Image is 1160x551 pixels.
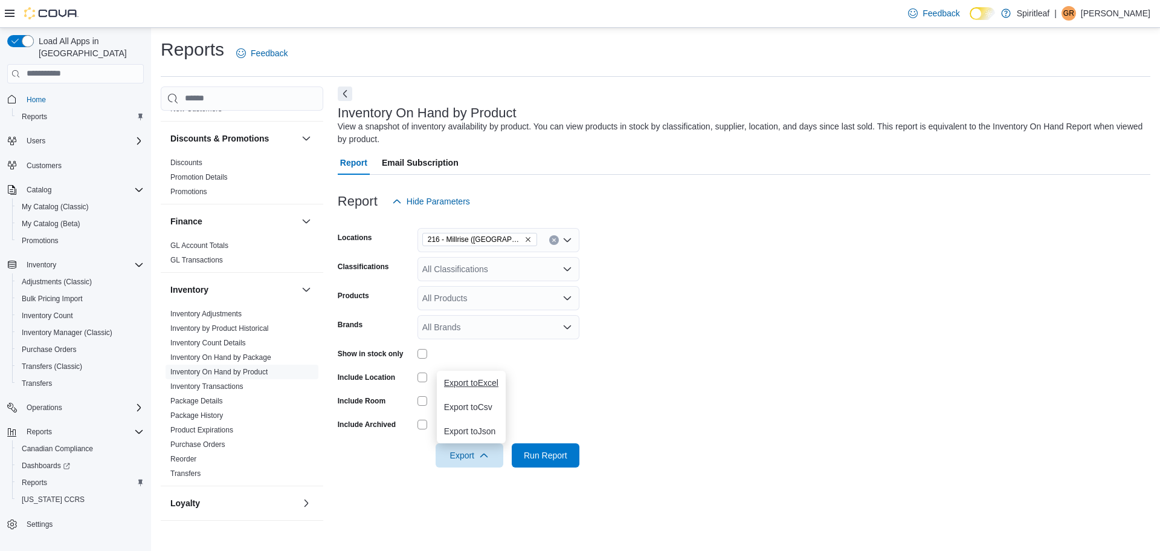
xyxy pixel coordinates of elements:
button: Reports [12,474,149,491]
button: Catalog [2,181,149,198]
a: Canadian Compliance [17,442,98,456]
button: Inventory Manager (Classic) [12,324,149,341]
button: Export toJson [437,419,506,443]
span: Dashboards [22,461,70,471]
div: Inventory [161,307,323,486]
button: Inventory [2,256,149,273]
button: Reports [12,108,149,125]
span: Users [22,134,144,148]
a: Inventory Transactions [170,382,243,391]
span: Reports [22,112,47,122]
button: Export toCsv [437,395,506,419]
button: Inventory [299,282,314,297]
span: Purchase Orders [170,440,225,449]
span: Inventory On Hand by Product [170,367,268,377]
label: Include Room [338,396,385,406]
button: Reports [22,425,57,439]
button: [US_STATE] CCRS [12,491,149,508]
h3: Loyalty [170,497,200,509]
button: Operations [22,400,67,415]
button: Operations [2,399,149,416]
button: Inventory [170,284,297,296]
button: Loyalty [170,497,297,509]
button: Open list of options [562,322,572,332]
a: Reorder [170,455,196,463]
a: Feedback [903,1,964,25]
a: Package Details [170,397,223,405]
button: Export toExcel [437,371,506,395]
span: My Catalog (Classic) [17,200,144,214]
a: Package History [170,411,223,420]
h3: Finance [170,215,202,227]
span: Operations [27,403,62,412]
span: Transfers [22,379,52,388]
span: Dark Mode [970,20,970,21]
button: Settings [2,515,149,533]
a: Adjustments (Classic) [17,275,97,289]
span: 216 - Millrise ([GEOGRAPHIC_DATA]) [428,233,522,246]
span: Reports [22,478,47,487]
a: Reports [17,109,52,124]
div: Gavin R [1062,6,1076,21]
span: Feedback [923,7,959,19]
label: Show in stock only [338,349,404,359]
span: Bulk Pricing Import [17,292,144,306]
span: Reports [17,475,144,490]
button: Promotions [12,232,149,249]
span: Reports [22,425,144,439]
span: Settings [22,517,144,532]
a: Product Expirations [170,426,233,434]
button: Adjustments (Classic) [12,273,149,290]
button: Customers [2,157,149,174]
p: Spiritleaf [1017,6,1049,21]
a: Dashboards [12,457,149,474]
button: Catalog [22,183,56,197]
span: My Catalog (Beta) [22,219,80,229]
span: Promotions [22,236,59,246]
a: My Catalog (Classic) [17,200,94,214]
a: Inventory Count Details [170,339,246,347]
span: Inventory Count [17,308,144,323]
p: [PERSON_NAME] [1081,6,1150,21]
a: GL Account Totals [170,241,228,250]
a: Promotion Details [170,173,228,181]
div: Discounts & Promotions [161,155,323,204]
button: My Catalog (Classic) [12,198,149,215]
button: Export [436,443,503,468]
span: Feedback [251,47,288,59]
button: Open list of options [562,235,572,245]
label: Include Archived [338,420,396,429]
button: Inventory [22,258,61,272]
span: Purchase Orders [17,342,144,357]
a: Transfers [170,469,201,478]
span: Transfers [170,469,201,478]
a: Purchase Orders [17,342,82,357]
a: Customers [22,158,66,173]
span: Email Subscription [382,151,459,175]
span: 216 - Millrise (Calgary) [422,233,537,246]
h3: Inventory On Hand by Product [338,106,517,120]
span: Adjustments (Classic) [17,275,144,289]
a: Purchase Orders [170,440,225,449]
span: Export to Csv [444,402,498,412]
button: Finance [170,215,297,227]
span: Reports [17,109,144,124]
label: Locations [338,233,372,243]
span: [US_STATE] CCRS [22,495,85,504]
span: Promotion Details [170,172,228,182]
button: Transfers [12,375,149,392]
div: Finance [161,238,323,272]
span: Export to Json [444,426,498,436]
a: Discounts [170,158,202,167]
img: Cova [24,7,79,19]
button: Reports [2,423,149,440]
button: Hide Parameters [387,189,475,214]
span: Package Details [170,396,223,406]
h3: Report [338,194,378,209]
h3: Discounts & Promotions [170,132,269,145]
a: Promotions [17,233,63,248]
span: Washington CCRS [17,492,144,507]
span: Transfers [17,376,144,391]
span: Product Expirations [170,425,233,435]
